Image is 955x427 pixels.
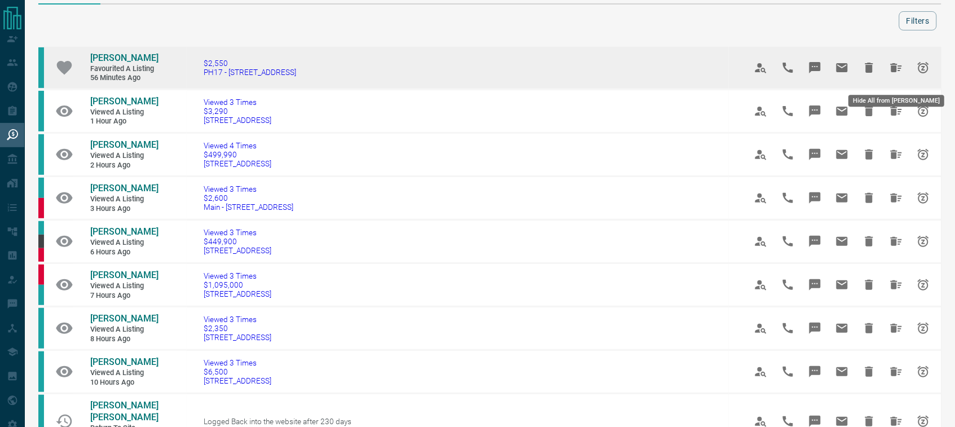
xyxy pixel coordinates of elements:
[910,98,937,125] span: Snooze
[90,334,158,344] span: 8 hours ago
[204,184,293,193] span: Viewed 3 Times
[856,184,883,212] span: Hide
[90,226,158,238] a: [PERSON_NAME]
[829,315,856,342] span: Email
[774,98,802,125] span: Call
[204,315,271,342] a: Viewed 3 Times$2,350[STREET_ADDRESS]
[856,228,883,255] span: Hide
[204,228,271,237] span: Viewed 3 Times
[204,271,271,280] span: Viewed 3 Times
[204,59,296,68] span: $2,550
[747,54,774,81] span: View Profile
[747,98,774,125] span: View Profile
[204,116,271,125] span: [STREET_ADDRESS]
[883,54,910,81] span: Hide All from Chetanya Chawla
[774,184,802,212] span: Call
[204,324,271,333] span: $2,350
[204,59,296,77] a: $2,550PH17 - [STREET_ADDRESS]
[38,47,44,88] div: condos.ca
[38,285,44,305] div: condos.ca
[204,159,271,168] span: [STREET_ADDRESS]
[90,281,158,291] span: Viewed a Listing
[204,315,271,324] span: Viewed 3 Times
[802,98,829,125] span: Message
[883,141,910,168] span: Hide All from Kata Loi
[90,238,158,248] span: Viewed a Listing
[38,351,44,392] div: condos.ca
[90,195,158,204] span: Viewed a Listing
[204,280,271,289] span: $1,095,000
[910,358,937,385] span: Snooze
[204,246,271,255] span: [STREET_ADDRESS]
[899,11,937,30] button: Filters
[90,183,158,195] a: [PERSON_NAME]
[829,271,856,298] span: Email
[90,291,158,301] span: 7 hours ago
[856,358,883,385] span: Hide
[829,358,856,385] span: Email
[774,141,802,168] span: Call
[204,358,271,367] span: Viewed 3 Times
[38,198,44,218] div: property.ca
[747,358,774,385] span: View Profile
[204,376,271,385] span: [STREET_ADDRESS]
[204,193,293,203] span: $2,600
[90,52,158,64] a: [PERSON_NAME]
[829,228,856,255] span: Email
[90,161,158,170] span: 2 hours ago
[910,315,937,342] span: Snooze
[90,248,158,257] span: 6 hours ago
[90,139,159,150] span: [PERSON_NAME]
[90,64,158,74] span: Favourited a Listing
[802,271,829,298] span: Message
[802,315,829,342] span: Message
[910,54,937,81] span: Snooze
[204,184,293,212] a: Viewed 3 Times$2,600Main - [STREET_ADDRESS]
[204,150,271,159] span: $499,990
[856,271,883,298] span: Hide
[90,356,159,367] span: [PERSON_NAME]
[90,270,159,280] span: [PERSON_NAME]
[774,54,802,81] span: Call
[910,271,937,298] span: Snooze
[774,315,802,342] span: Call
[204,367,271,376] span: $6,500
[90,325,158,334] span: Viewed a Listing
[90,313,159,324] span: [PERSON_NAME]
[90,151,158,161] span: Viewed a Listing
[774,228,802,255] span: Call
[204,333,271,342] span: [STREET_ADDRESS]
[90,400,158,424] a: [PERSON_NAME] [PERSON_NAME]
[90,270,158,281] a: [PERSON_NAME]
[204,237,271,246] span: $449,900
[204,141,271,168] a: Viewed 4 Times$499,990[STREET_ADDRESS]
[38,235,44,248] div: mrloft.ca
[747,315,774,342] span: View Profile
[883,271,910,298] span: Hide All from Regina Drumond
[883,228,910,255] span: Hide All from Carlos Aedo
[883,315,910,342] span: Hide All from John Driscoll
[910,141,937,168] span: Snooze
[856,141,883,168] span: Hide
[90,400,159,422] span: [PERSON_NAME] [PERSON_NAME]
[204,68,296,77] span: PH17 - [STREET_ADDRESS]
[90,96,159,107] span: [PERSON_NAME]
[90,356,158,368] a: [PERSON_NAME]
[910,184,937,212] span: Snooze
[90,117,158,126] span: 1 hour ago
[90,226,159,237] span: [PERSON_NAME]
[856,54,883,81] span: Hide
[802,54,829,81] span: Message
[747,184,774,212] span: View Profile
[90,313,158,325] a: [PERSON_NAME]
[849,95,945,107] div: Hide All from [PERSON_NAME]
[883,98,910,125] span: Hide All from Riya Maheshwari
[802,184,829,212] span: Message
[204,417,351,426] span: Logged Back into the website after 230 days
[204,98,271,107] span: Viewed 3 Times
[38,91,44,131] div: condos.ca
[747,271,774,298] span: View Profile
[90,204,158,214] span: 3 hours ago
[204,141,271,150] span: Viewed 4 Times
[802,228,829,255] span: Message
